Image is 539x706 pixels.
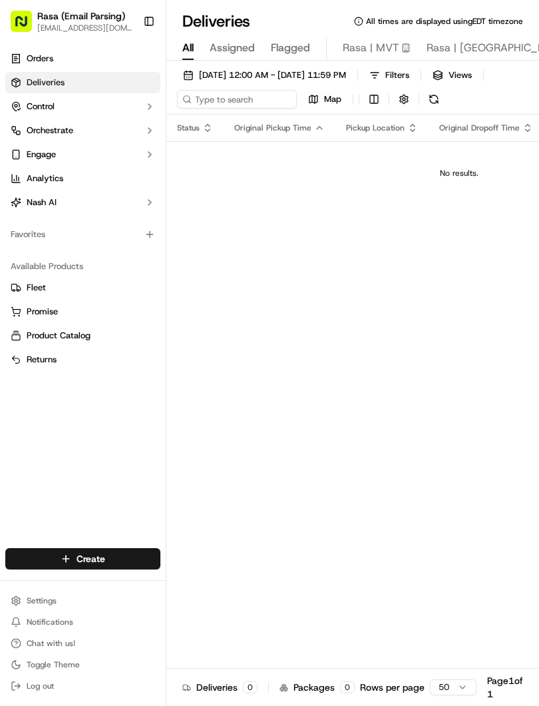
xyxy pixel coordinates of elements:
[5,677,160,695] button: Log out
[5,548,160,569] button: Create
[366,16,523,27] span: All times are displayed using EDT timezone
[27,638,75,649] span: Chat with us!
[27,53,53,65] span: Orders
[27,595,57,606] span: Settings
[27,77,65,89] span: Deliveries
[425,90,443,109] button: Refresh
[27,354,57,366] span: Returns
[27,196,57,208] span: Nash AI
[27,173,63,184] span: Analytics
[5,224,160,245] div: Favorites
[5,5,138,37] button: Rasa (Email Parsing)[EMAIL_ADDRESS][DOMAIN_NAME]
[182,11,250,32] h1: Deliveries
[5,192,160,213] button: Nash AI
[11,330,155,342] a: Product Catalog
[5,591,160,610] button: Settings
[37,9,125,23] button: Rasa (Email Parsing)
[5,120,160,141] button: Orchestrate
[449,69,472,81] span: Views
[77,552,105,565] span: Create
[5,325,160,346] button: Product Catalog
[360,681,425,694] p: Rows per page
[302,90,347,109] button: Map
[177,90,297,109] input: Type to search
[11,354,155,366] a: Returns
[177,123,200,133] span: Status
[37,23,132,33] button: [EMAIL_ADDRESS][DOMAIN_NAME]
[346,123,405,133] span: Pickup Location
[343,40,399,56] span: Rasa | MVT
[439,123,520,133] span: Original Dropoff Time
[27,617,73,627] span: Notifications
[5,634,160,653] button: Chat with us!
[27,330,90,342] span: Product Catalog
[27,125,73,137] span: Orchestrate
[11,306,155,318] a: Promise
[487,674,523,701] div: Page 1 of 1
[385,69,409,81] span: Filters
[199,69,346,81] span: [DATE] 12:00 AM - [DATE] 11:59 PM
[5,72,160,93] a: Deliveries
[279,681,355,694] div: Packages
[27,282,46,294] span: Fleet
[5,48,160,69] a: Orders
[27,101,55,113] span: Control
[11,282,155,294] a: Fleet
[5,613,160,631] button: Notifications
[363,66,415,85] button: Filters
[27,306,58,318] span: Promise
[5,144,160,165] button: Engage
[5,655,160,674] button: Toggle Theme
[5,277,160,298] button: Fleet
[5,168,160,189] a: Analytics
[182,681,258,694] div: Deliveries
[210,40,255,56] span: Assigned
[340,681,355,693] div: 0
[27,149,56,161] span: Engage
[324,93,341,105] span: Map
[5,349,160,370] button: Returns
[177,66,352,85] button: [DATE] 12:00 AM - [DATE] 11:59 PM
[5,96,160,117] button: Control
[427,66,478,85] button: Views
[5,256,160,277] div: Available Products
[182,40,194,56] span: All
[234,123,311,133] span: Original Pickup Time
[27,659,80,670] span: Toggle Theme
[27,681,54,691] span: Log out
[243,681,258,693] div: 0
[271,40,310,56] span: Flagged
[5,301,160,322] button: Promise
